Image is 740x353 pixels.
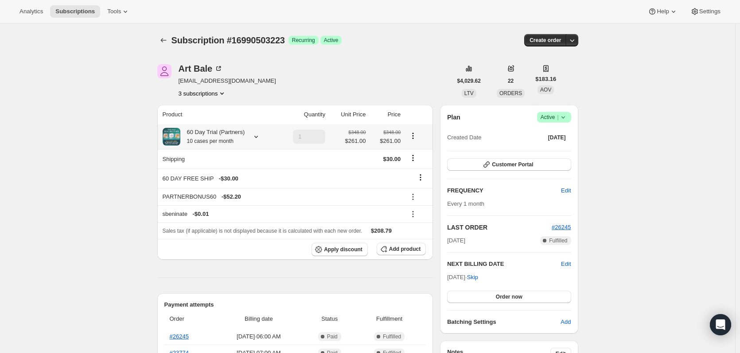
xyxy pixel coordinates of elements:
span: AOV [540,87,551,93]
span: Fulfilled [383,333,401,340]
button: [DATE] [543,131,571,144]
button: Add product [377,243,426,255]
h2: LAST ORDER [447,223,552,232]
span: Active [324,37,339,44]
small: 10 cases per month [187,138,234,144]
span: $261.00 [345,137,366,146]
span: Created Date [447,133,481,142]
button: Settings [685,5,726,18]
small: $348.00 [348,130,366,135]
span: Order now [496,293,522,300]
button: Add [555,315,576,329]
span: $183.16 [535,75,556,84]
span: Add [561,318,571,326]
button: Help [643,5,683,18]
span: $30.00 [383,156,401,162]
button: Apply discount [312,243,368,256]
button: Skip [462,270,483,284]
span: Billing date [216,315,301,323]
span: Subscription #16990503223 [171,35,285,45]
th: Product [157,105,278,124]
span: Analytics [19,8,43,15]
span: Edit [561,186,571,195]
span: 22 [508,77,514,84]
span: Sales tax (if applicable) is not displayed because it is calculated with each new order. [163,228,362,234]
button: Edit [556,184,576,198]
span: [DATE] · [447,274,478,280]
h6: Batching Settings [447,318,561,326]
span: $261.00 [371,137,401,146]
button: Customer Portal [447,158,571,171]
span: Add product [389,246,421,253]
button: Order now [447,291,571,303]
button: Tools [102,5,135,18]
span: ORDERS [499,90,522,96]
th: Unit Price [328,105,368,124]
div: Art Bale [179,64,223,73]
span: Create order [530,37,561,44]
span: $4,029.62 [457,77,481,84]
span: Paid [327,333,338,340]
span: Art Bale [157,64,171,78]
span: Fulfilled [549,237,567,244]
img: product img [163,128,180,146]
span: Status [306,315,353,323]
div: sbeninate [163,210,401,219]
span: - $0.01 [193,210,209,219]
div: PARTNERBONUS60 [163,192,401,201]
button: Subscriptions [50,5,100,18]
button: Create order [524,34,566,46]
span: Fulfillment [358,315,421,323]
span: Active [541,113,568,122]
a: #26245 [552,224,571,230]
h2: Plan [447,113,460,122]
button: Analytics [14,5,48,18]
span: Settings [699,8,721,15]
span: [DATE] [447,236,465,245]
th: Price [369,105,404,124]
span: $208.79 [371,227,392,234]
span: - $52.20 [222,192,241,201]
span: - $30.00 [219,174,238,183]
span: Recurring [292,37,315,44]
span: Subscriptions [55,8,95,15]
h2: Payment attempts [164,300,426,309]
button: Product actions [179,89,227,98]
span: Skip [467,273,478,282]
span: [DATE] [548,134,566,141]
span: Apply discount [324,246,362,253]
th: Quantity [278,105,328,124]
h2: NEXT BILLING DATE [447,260,561,269]
span: Help [657,8,669,15]
h2: FREQUENCY [447,186,561,195]
span: LTV [464,90,474,96]
span: Every 1 month [447,200,484,207]
button: $4,029.62 [452,75,486,87]
span: Tools [107,8,121,15]
th: Order [164,309,214,329]
button: Product actions [406,131,420,141]
button: Subscriptions [157,34,170,46]
span: Customer Portal [492,161,533,168]
button: Shipping actions [406,153,420,163]
button: 22 [502,75,519,87]
div: Open Intercom Messenger [710,314,731,335]
span: [EMAIL_ADDRESS][DOMAIN_NAME] [179,77,276,85]
small: $348.00 [383,130,401,135]
div: 60 DAY FREE SHIP [163,174,401,183]
button: Edit [561,260,571,269]
span: | [557,114,558,121]
th: Shipping [157,149,278,169]
a: #26245 [170,333,189,340]
div: 60 Day Trial (Partners) [180,128,245,146]
span: [DATE] · 06:00 AM [216,332,301,341]
button: #26245 [552,223,571,232]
